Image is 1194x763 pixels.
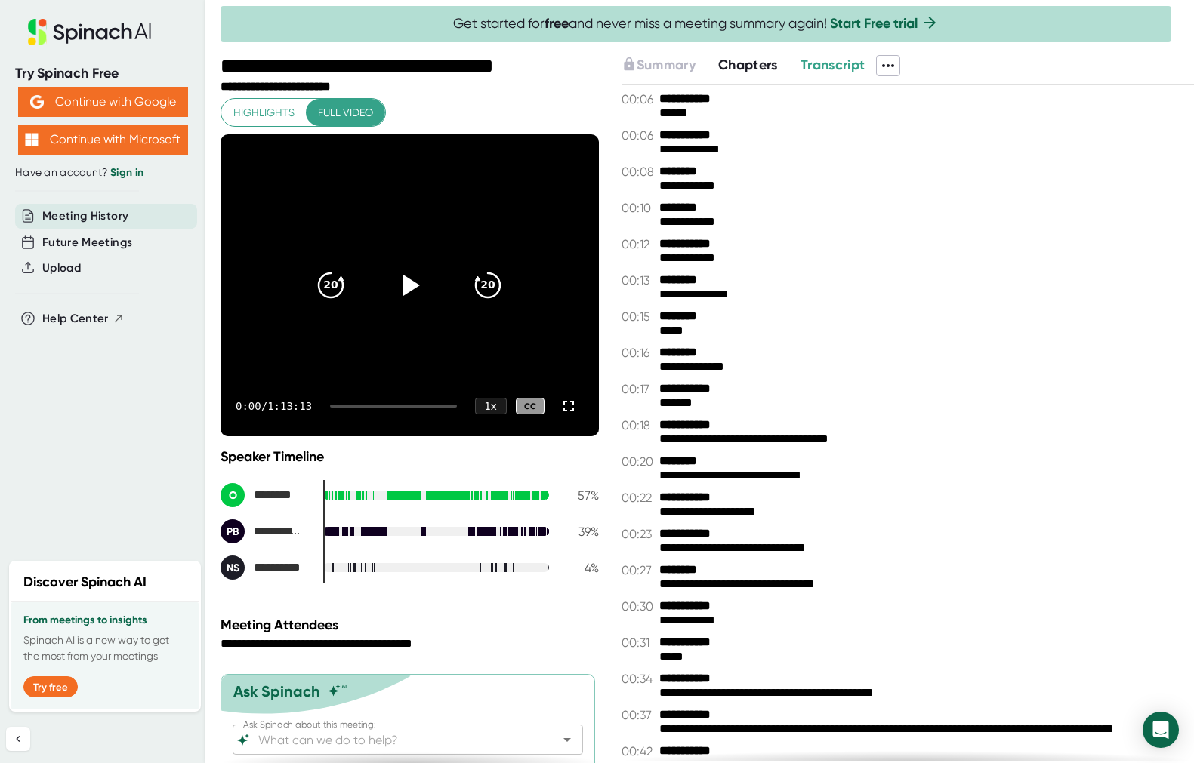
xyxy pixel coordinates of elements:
button: Upload [42,260,81,277]
span: Highlights [233,103,295,122]
div: Perry Brill [221,519,311,543]
span: Full video [318,103,373,122]
span: Chapters [718,57,778,73]
button: Future Meetings [42,234,132,251]
span: 00:30 [622,599,656,614]
span: 00:15 [622,309,656,324]
button: Continue with Microsoft [18,125,188,155]
button: Open [557,729,578,750]
div: Meeting Attendees [221,617,603,633]
div: Neel Segal [221,555,311,580]
div: 57 % [561,488,599,503]
span: 00:10 [622,201,656,215]
span: 00:06 [622,128,656,143]
div: Open Intercom Messenger [1143,712,1179,748]
button: Collapse sidebar [6,727,30,751]
button: Transcript [801,55,865,75]
h3: From meetings to insights [23,614,187,626]
span: 00:42 [622,744,656,758]
button: Try free [23,676,78,697]
input: What can we do to help? [255,729,534,750]
span: Summary [637,57,696,73]
div: Have an account? [15,166,190,180]
div: Try Spinach Free [15,65,190,82]
b: free [545,15,569,32]
span: 00:23 [622,527,656,541]
div: O [221,483,245,507]
span: 00:13 [622,273,656,288]
span: 00:18 [622,418,656,432]
span: Transcript [801,57,865,73]
h2: Discover Spinach AI [23,572,147,592]
a: Start Free trial [830,15,918,32]
span: 00:17 [622,382,656,396]
span: Get started for and never miss a meeting summary again! [453,15,939,32]
button: Meeting History [42,208,128,225]
p: Spinach AI is a new way to get the most from your meetings [23,632,187,664]
div: CC [516,398,545,415]
div: 4 % [561,561,599,575]
a: Sign in [110,166,143,179]
button: Summary [622,55,696,75]
span: 00:16 [622,346,656,360]
span: 00:12 [622,237,656,251]
span: 00:31 [622,635,656,650]
button: Full video [306,99,385,127]
span: 00:37 [622,708,656,722]
div: 1 x [475,398,507,414]
button: Continue with Google [18,87,188,117]
div: Ask Spinach [233,682,320,700]
div: 0:00 / 1:13:13 [236,400,312,412]
span: 00:22 [622,491,656,505]
span: Help Center [42,310,109,328]
button: Chapters [718,55,778,75]
img: Aehbyd4JwY73AAAAAElFTkSuQmCC [30,95,44,109]
button: Highlights [221,99,307,127]
div: PB [221,519,245,543]
button: Help Center [42,310,125,328]
span: 00:06 [622,92,656,106]
span: 00:34 [622,672,656,686]
span: 00:20 [622,454,656,469]
div: 39 % [561,525,599,539]
span: 00:27 [622,563,656,577]
div: Upgrade to access [622,55,718,76]
div: NS [221,555,245,580]
div: Optical1 [221,483,311,507]
span: 00:08 [622,165,656,179]
div: Speaker Timeline [221,448,599,465]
